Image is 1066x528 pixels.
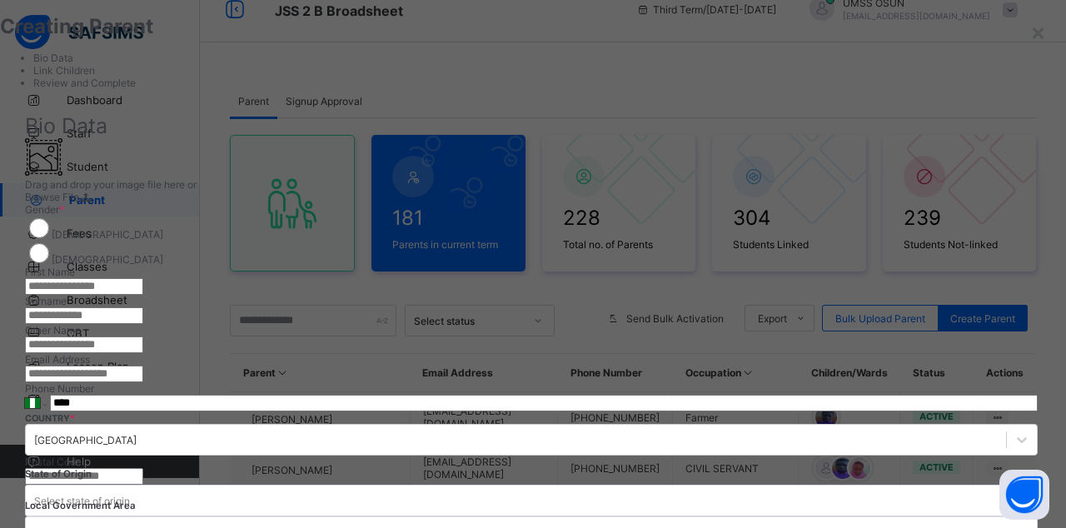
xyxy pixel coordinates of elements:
label: Surname [25,295,67,307]
div: Drag and drop your image file here orBrowse File [25,138,1038,203]
span: Local Government Area [25,500,136,511]
div: [GEOGRAPHIC_DATA] [34,434,137,446]
span: Bio Data [33,52,73,64]
div: × [1030,17,1046,46]
label: Phone Number [25,382,94,395]
span: Gender [25,203,64,216]
span: Review and Complete [33,77,136,89]
span: COUNTRY [25,413,75,424]
label: [DEMOGRAPHIC_DATA] [52,228,163,241]
span: Link Children [33,64,95,77]
span: State of Origin [25,468,92,480]
span: Bio Data [25,113,107,138]
label: First Name [25,266,75,278]
label: Email Address [25,353,90,366]
span: Drag and drop your image file here or [25,178,197,191]
span: Browse File [25,191,79,203]
label: Postal Code [25,456,82,468]
button: Open asap [999,470,1049,520]
label: [DEMOGRAPHIC_DATA] [52,253,163,266]
label: Other Name [25,324,81,336]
